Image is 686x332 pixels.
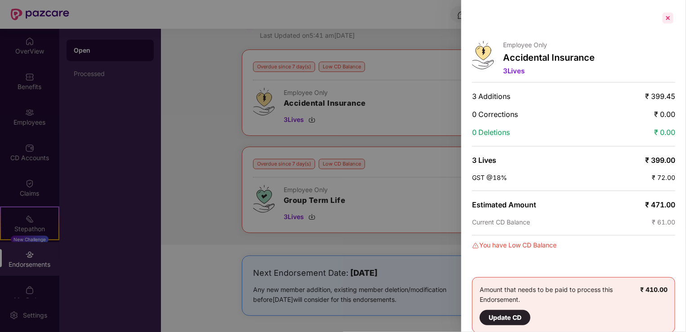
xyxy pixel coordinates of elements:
b: ₹ 410.00 [640,286,668,293]
span: Estimated Amount [472,200,536,209]
p: Accidental Insurance [503,52,595,63]
span: ₹ 399.45 [645,92,675,101]
div: You have Low CD Balance [472,240,675,250]
span: 0 Corrections [472,110,518,119]
span: 3 Lives [472,156,496,165]
span: ₹ 0.00 [654,110,675,119]
img: svg+xml;base64,PHN2ZyB4bWxucz0iaHR0cDovL3d3dy53My5vcmcvMjAwMC9zdmciIHdpZHRoPSI0OS4zMjEiIGhlaWdodD... [472,41,494,69]
span: ₹ 399.00 [645,156,675,165]
span: 3 Lives [503,67,525,75]
span: Current CD Balance [472,218,530,226]
span: 3 Additions [472,92,510,101]
p: Employee Only [503,41,595,49]
span: GST @18% [472,174,507,181]
div: Amount that needs to be paid to process this Endorsement. [480,285,640,325]
span: 0 Deletions [472,128,510,137]
span: ₹ 72.00 [652,174,675,181]
img: svg+xml;base64,PHN2ZyBpZD0iRGFuZ2VyLTMyeDMyIiB4bWxucz0iaHR0cDovL3d3dy53My5vcmcvMjAwMC9zdmciIHdpZH... [472,242,479,249]
span: ₹ 61.00 [652,218,675,226]
span: ₹ 0.00 [654,128,675,137]
div: Update CD [489,313,521,323]
span: ₹ 471.00 [645,200,675,209]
